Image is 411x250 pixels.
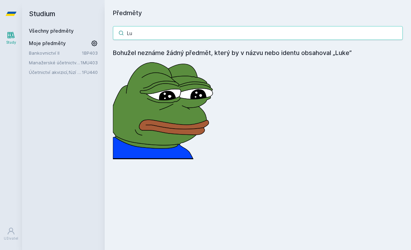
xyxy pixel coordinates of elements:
[29,28,74,34] a: Všechny předměty
[1,224,21,244] a: Uživatel
[82,50,98,56] a: 1BP403
[6,40,16,45] div: Study
[113,48,403,58] h4: Bohužel neznáme žádný předmět, který by v názvu nebo identu obsahoval „Luke”
[29,59,81,66] a: Manažerské účetnictví II.
[113,58,216,159] img: error_picture.png
[29,50,82,56] a: Bankovnictví II
[1,28,21,48] a: Study
[4,236,18,241] div: Uživatel
[29,40,66,47] span: Moje předměty
[29,69,82,76] a: Účetnictví akvizicí,fúzí a jiných vlastn.transakcí-vyš.účet.
[81,60,98,65] a: 1MU403
[113,26,403,40] input: Název nebo ident předmětu…
[82,69,98,75] a: 1FU440
[113,8,403,18] h1: Předměty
